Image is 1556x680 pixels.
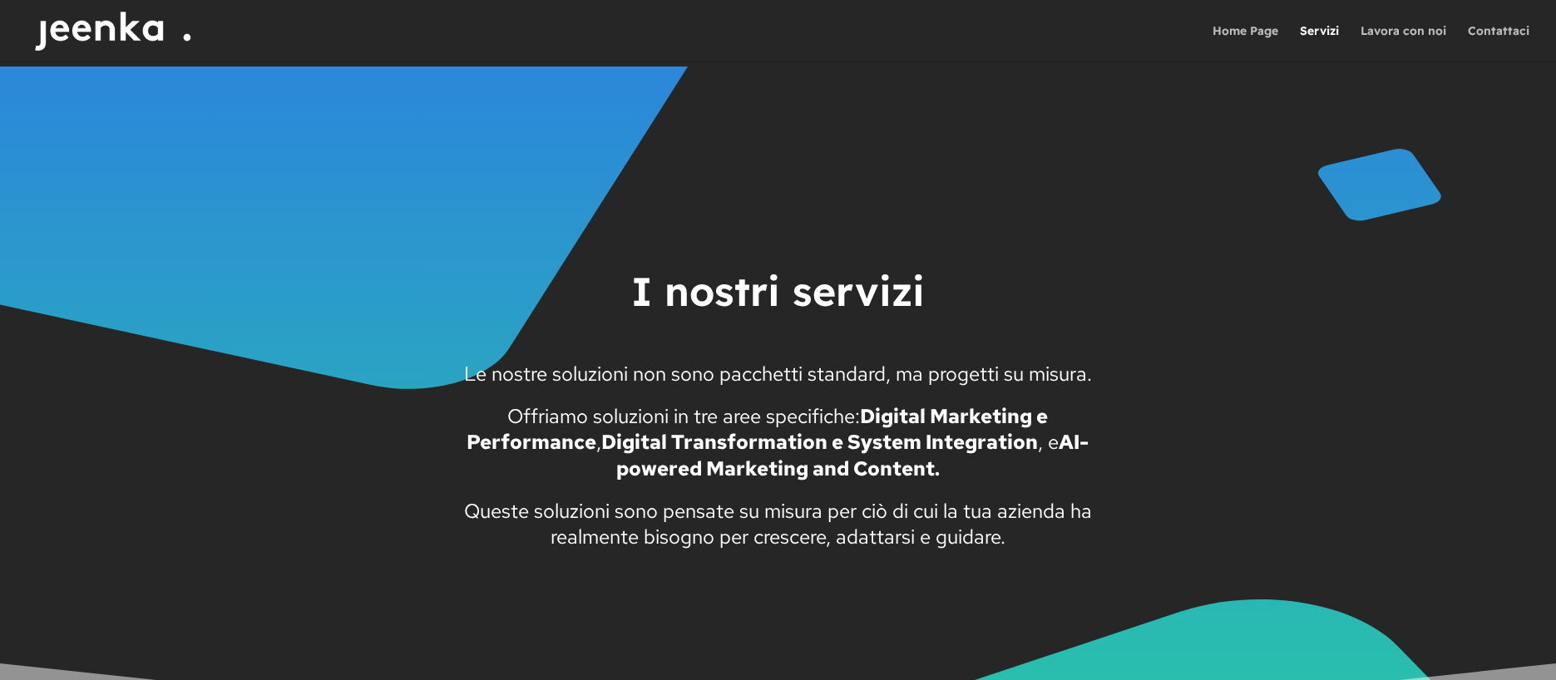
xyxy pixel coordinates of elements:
strong: Digital Marketing e Performance [467,403,1048,455]
p: Le nostre soluzioni non sono pacchetti standard, ma progetti su misura. [453,361,1102,403]
a: Servizi [1300,25,1339,62]
strong: AI-powered Marketing and Content. [616,429,1089,480]
p: Offriamo soluzioni in tre aree specifiche: , , e [453,403,1102,498]
a: Home Page [1213,25,1278,62]
strong: Digital Transformation e System Integration [601,429,1038,455]
a: Contattaci [1468,25,1529,62]
p: Queste soluzioni sono pensate su misura per ciò di cui la tua azienda ha realmente bisogno per cr... [453,498,1102,549]
h1: I nostri servizi [453,264,1102,361]
a: Lavora con noi [1361,25,1446,62]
